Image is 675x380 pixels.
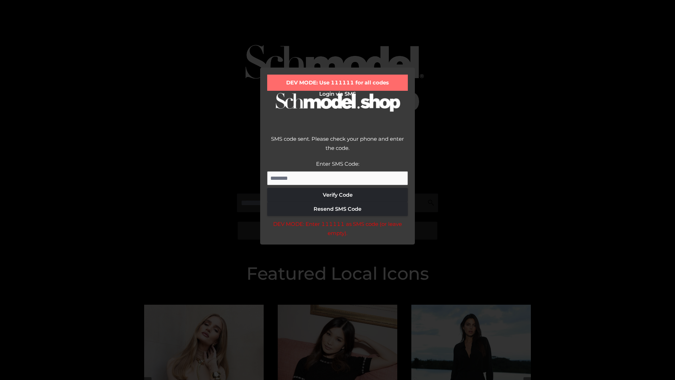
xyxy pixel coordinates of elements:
[316,160,359,167] label: Enter SMS Code:
[267,134,408,159] div: SMS code sent. Please check your phone and enter the code.
[267,91,408,97] h2: Login via SMS
[267,220,408,237] div: DEV MODE: Enter 111111 as SMS code (or leave empty).
[267,188,408,202] button: Verify Code
[267,75,408,91] div: DEV MODE: Use 111111 for all codes
[267,202,408,216] button: Resend SMS Code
